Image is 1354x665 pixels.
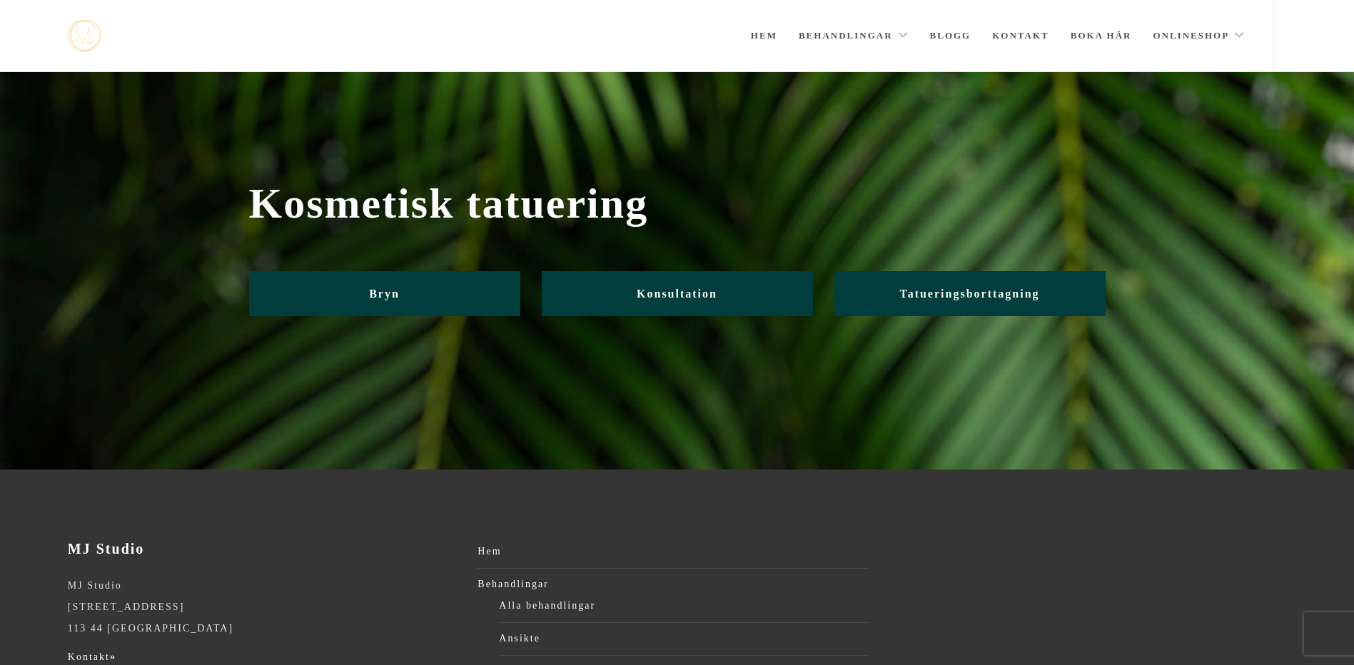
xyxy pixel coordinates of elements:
[249,271,520,316] a: Bryn
[68,651,116,662] a: Kontakt»
[499,595,869,616] a: Alla behandlingar
[68,20,101,52] img: mjstudio
[478,574,869,595] a: Behandlingar
[478,541,869,562] a: Hem
[637,288,717,300] span: Konsultation
[369,288,400,300] span: Bryn
[834,271,1106,316] a: Tatueringsborttagning
[499,628,869,649] a: Ansikte
[899,288,1039,300] span: Tatueringsborttagning
[68,575,460,639] p: MJ Studio [STREET_ADDRESS] 113 44 [GEOGRAPHIC_DATA]
[249,179,1106,228] span: Kosmetisk tatuering
[110,651,116,662] strong: »
[68,20,101,52] a: mjstudio mjstudio mjstudio
[542,271,813,316] a: Konsultation
[68,541,460,557] h3: MJ Studio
